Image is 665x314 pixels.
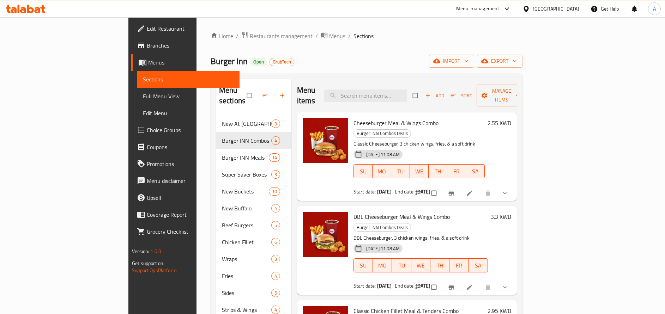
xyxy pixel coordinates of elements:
[272,205,280,212] span: 4
[466,190,474,197] a: Edit menu item
[271,255,280,263] div: items
[469,258,488,272] button: SA
[216,132,291,149] div: Burger INN Combos Deals4
[429,164,447,178] button: TH
[147,160,234,168] span: Promotions
[353,211,450,222] span: DBL Cheeseburger Meal & Wings Combo
[211,31,522,41] nav: breadcrumb
[375,166,388,177] span: MO
[216,149,291,166] div: Burger INN Meals14
[443,279,460,295] button: Branch-specific-item
[147,210,234,219] span: Coverage Report
[353,187,376,196] span: Start date:
[376,260,389,271] span: MO
[137,71,240,88] a: Sections
[452,260,466,271] span: FR
[222,221,271,229] span: Beef Burgers
[315,32,318,40] li: /
[147,143,234,151] span: Coupons
[216,284,291,301] div: Sides5
[303,212,348,257] img: DBL Cheeseburger Meal & Wings Combo
[353,281,376,290] span: Start date:
[353,140,485,148] p: Classic Cheeseburger, 3 chicken wings, fries, & a soft drink
[447,164,466,178] button: FR
[222,272,271,280] span: Fries
[269,188,280,195] span: 10
[373,258,392,272] button: MO
[377,187,392,196] b: [DATE]
[272,256,280,263] span: 3
[222,289,271,297] span: Sides
[423,90,446,101] span: Add item
[469,166,482,177] span: SA
[409,89,423,102] span: Select section
[222,170,271,179] span: Super Saver Boxes
[270,59,294,65] span: GrubTech
[363,245,403,252] span: [DATE] 11:08 AM
[353,129,411,138] div: Burger INN Combos Deals
[147,24,234,33] span: Edit Restaurant
[357,166,370,177] span: SU
[501,284,508,291] svg: Show Choices
[147,126,234,134] span: Choice Groups
[131,223,240,240] a: Grocery Checklist
[395,281,415,290] span: End date:
[480,279,497,295] button: delete
[395,260,408,271] span: TU
[269,187,280,196] div: items
[243,89,258,102] span: Select all sections
[357,260,370,271] span: SU
[425,92,444,100] span: Add
[466,284,474,291] a: Edit menu item
[222,306,271,314] span: Strips & Wings
[348,32,351,40] li: /
[271,221,280,229] div: items
[222,187,269,196] span: New Buckets
[501,190,508,197] svg: Show Choices
[423,90,446,101] button: Add
[216,234,291,251] div: Chicken Fillet6
[147,193,234,202] span: Upsell
[413,166,426,177] span: WE
[222,119,271,128] span: New At [GEOGRAPHIC_DATA]
[410,279,427,295] button: sort-choices
[143,75,234,84] span: Sections
[411,258,430,272] button: WE
[131,172,240,189] a: Menu disclaimer
[653,5,656,13] span: A
[216,183,291,200] div: New Buckets10
[427,281,442,294] span: Select to update
[222,238,271,246] span: Chicken Fillet
[321,31,345,41] a: Menus
[353,258,373,272] button: SU
[392,258,411,272] button: TU
[143,109,234,117] span: Edit Menu
[329,32,345,40] span: Menus
[271,272,280,280] div: items
[131,20,240,37] a: Edit Restaurant
[483,57,517,66] span: export
[456,5,500,13] div: Menu-management
[147,41,234,50] span: Branches
[216,217,291,234] div: Beef Burgers5
[222,153,269,162] span: Burger INN Meals
[132,247,149,256] span: Version:
[216,166,291,183] div: Super Saver Boxes3
[449,90,474,101] button: Sort
[137,88,240,105] a: Full Menu View
[272,307,280,313] span: 4
[222,204,271,213] span: New Buffalo
[431,166,445,177] span: TH
[391,164,410,178] button: TU
[241,31,313,41] a: Restaurants management
[222,136,271,145] div: Burger INN Combos Deals
[216,267,291,284] div: Fries4
[132,259,164,268] span: Get support on:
